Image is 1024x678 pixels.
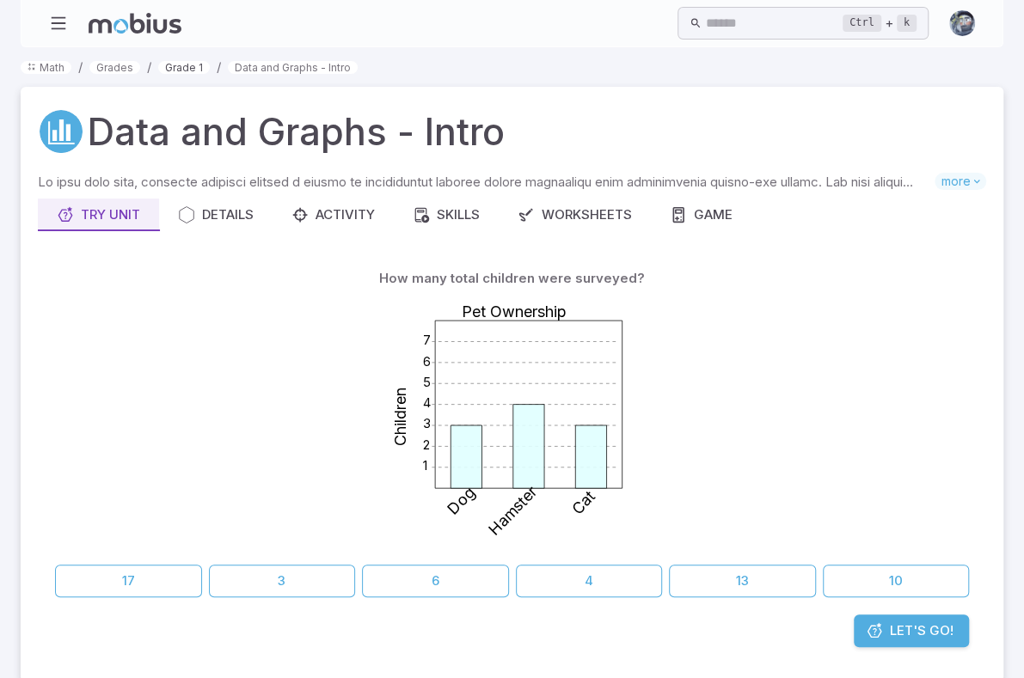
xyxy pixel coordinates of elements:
li: / [217,58,221,76]
text: Dog [443,483,477,517]
text: 2 [422,437,429,453]
text: Cat [567,487,598,517]
kbd: k [897,15,917,32]
li: / [147,58,151,76]
button: 17 [55,565,202,597]
p: Lo ipsu dolo sita, consecte adipisci elitsed d eiusmo te incididuntut laboree dolore magnaaliqu e... [38,173,935,192]
div: + [843,13,917,34]
kbd: Ctrl [843,15,881,32]
text: Hamster [484,482,540,538]
text: 5 [422,373,430,389]
text: 6 [422,352,430,369]
a: Grade 1 [158,61,210,74]
text: Children [391,387,409,445]
div: Skills [413,205,480,224]
div: Activity [291,205,375,224]
button: 3 [209,565,356,597]
div: Details [178,205,254,224]
button: 6 [362,565,509,597]
h1: Data and Graphs - Intro [88,104,505,159]
button: 13 [669,565,816,597]
text: Pet Ownership [461,302,566,321]
img: andrew.jpg [949,10,975,36]
div: Worksheets [518,205,632,224]
nav: breadcrumb [21,58,1003,76]
p: How many total children were surveyed? [379,269,645,288]
a: Math [21,61,71,74]
text: 4 [422,394,430,411]
a: Grades [89,61,140,74]
a: Data and Graphs - Intro [228,61,358,74]
text: 1 [422,457,426,473]
a: Data/Graphing [38,108,84,155]
span: Let's Go! [890,621,953,640]
div: Game [670,205,733,224]
button: 10 [823,565,970,597]
button: 4 [516,565,663,597]
text: 7 [422,332,430,348]
div: Try Unit [57,205,140,224]
li: / [78,58,83,76]
text: 3 [422,415,430,431]
a: Let's Go! [854,614,969,647]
